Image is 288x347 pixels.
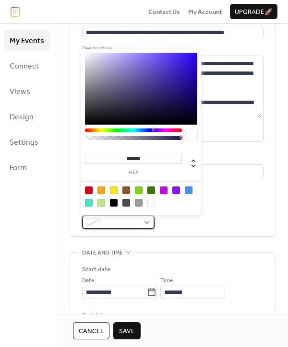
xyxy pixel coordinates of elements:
[235,7,273,17] span: Upgrade 🚀
[82,311,107,320] div: End date
[4,56,50,76] a: Connect
[230,4,277,19] button: Upgrade🚀
[11,6,20,17] img: logo
[110,186,118,194] div: #F8E71C
[122,199,130,207] div: #4A4A4A
[135,186,143,194] div: #7ED321
[10,59,39,74] span: Connect
[4,106,50,127] a: Design
[10,110,34,125] span: Design
[119,326,135,336] span: Save
[73,322,109,339] button: Cancel
[160,276,173,286] span: Time
[79,326,104,336] span: Cancel
[10,161,27,175] span: Form
[82,14,262,24] div: Title
[188,7,222,17] span: My Account
[10,34,44,48] span: My Events
[4,157,50,178] a: Form
[4,81,50,102] a: Views
[110,199,118,207] div: #000000
[10,84,30,99] span: Views
[85,170,182,175] label: hex
[4,132,50,152] a: Settings
[147,199,155,207] div: #FFFFFF
[85,186,93,194] div: #D0021B
[147,186,155,194] div: #417505
[82,265,110,274] div: Start date
[148,7,180,17] span: Contact Us
[4,30,50,51] a: My Events
[113,322,141,339] button: Save
[188,7,222,16] a: My Account
[97,186,105,194] div: #F5A623
[10,135,38,150] span: Settings
[82,248,123,258] span: Date and time
[85,199,93,207] div: #50E3C2
[148,7,180,16] a: Contact Us
[97,199,105,207] div: #B8E986
[135,199,143,207] div: #9B9B9B
[82,276,94,286] span: Date
[122,186,130,194] div: #8B572A
[160,186,168,194] div: #BD10E0
[172,186,180,194] div: #9013FE
[185,186,192,194] div: #4A90E2
[82,44,262,54] div: Description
